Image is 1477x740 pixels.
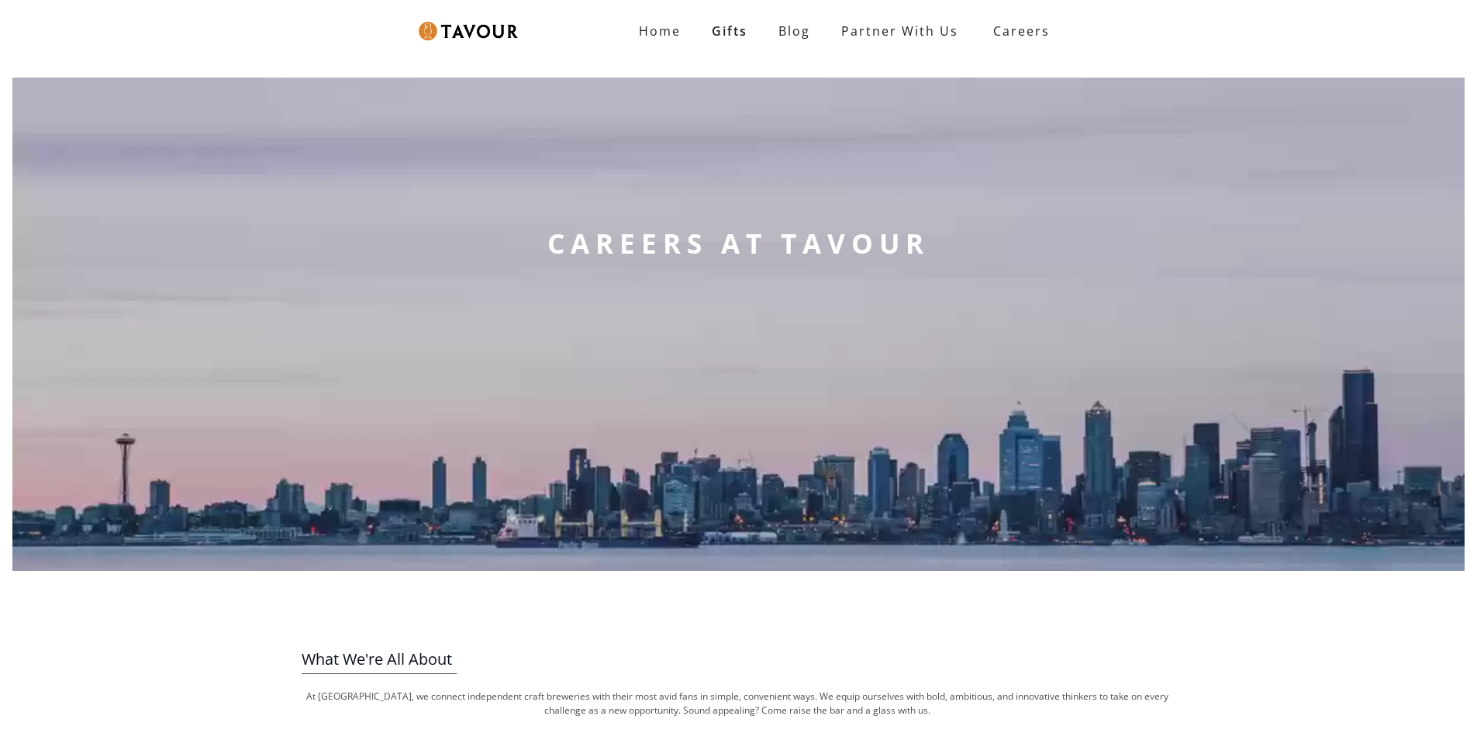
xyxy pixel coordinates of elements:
a: Blog [763,16,826,47]
h3: What We're All About [302,645,1174,673]
strong: Careers [993,16,1050,47]
a: Careers [974,9,1061,53]
p: At [GEOGRAPHIC_DATA], we connect independent craft breweries with their most avid fans in simple,... [302,690,1174,718]
strong: Home [639,22,681,40]
a: Gifts [696,16,763,47]
strong: CAREERS AT TAVOUR [547,225,930,262]
a: partner with us [826,16,974,47]
a: Home [623,16,696,47]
